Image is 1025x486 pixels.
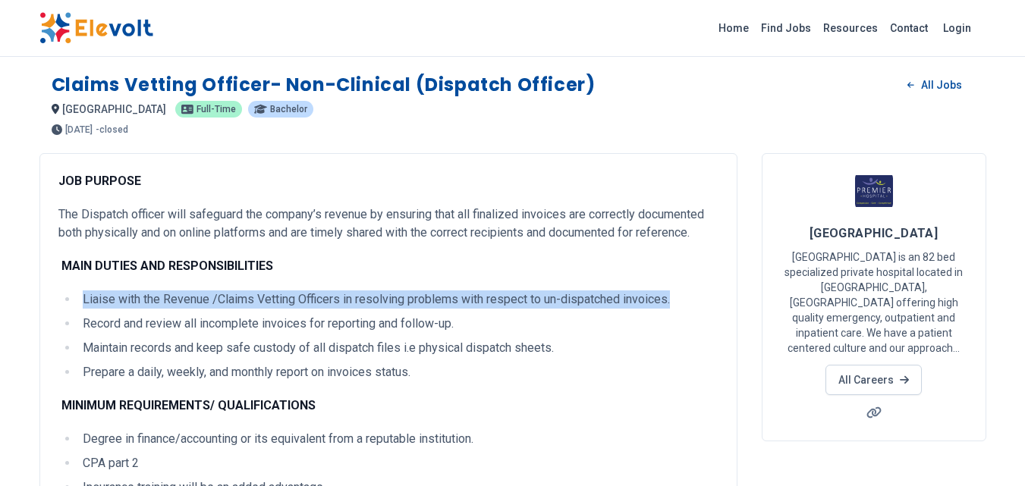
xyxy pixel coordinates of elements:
[96,125,128,134] p: - closed
[58,174,141,188] strong: JOB PURPOSE
[78,363,718,381] li: Prepare a daily, weekly, and monthly report on invoices status.
[934,13,980,43] a: Login
[78,454,718,472] li: CPA part 2
[58,205,718,242] p: The Dispatch officer will safeguard the company’s revenue by ensuring that all finalized invoices...
[855,172,893,210] img: Premier Hospital
[52,73,596,97] h1: Claims Vetting Officer- Non-Clinical (Dispatch Officer)
[39,12,153,44] img: Elevolt
[825,365,922,395] a: All Careers
[78,339,718,357] li: Maintain records and keep safe custody of all dispatch files i.e physical dispatch sheets.
[197,105,236,114] span: full-time
[78,315,718,333] li: Record and review all incomplete invoices for reporting and follow-up.
[884,16,934,40] a: Contact
[78,290,718,309] li: Liaise with the Revenue /Claims Vetting Officers in resolving problems with respect to un-dispatc...
[949,413,1025,486] iframe: Chat Widget
[781,249,967,356] p: [GEOGRAPHIC_DATA] is an 82 bed specialized private hospital located in [GEOGRAPHIC_DATA], [GEOGRA...
[65,125,93,134] span: [DATE]
[270,105,307,114] span: bachelor
[61,259,273,273] strong: MAIN DUTIES AND RESPONSIBILITIES
[810,226,939,240] span: [GEOGRAPHIC_DATA]
[62,103,166,115] span: [GEOGRAPHIC_DATA]
[817,16,884,40] a: Resources
[895,74,973,96] a: All Jobs
[755,16,817,40] a: Find Jobs
[78,430,718,448] li: Degree in finance/accounting or its equivalent from a reputable institution.
[61,398,316,412] strong: MINIMUM REQUIREMENTS/ QUALIFICATIONS
[712,16,755,40] a: Home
